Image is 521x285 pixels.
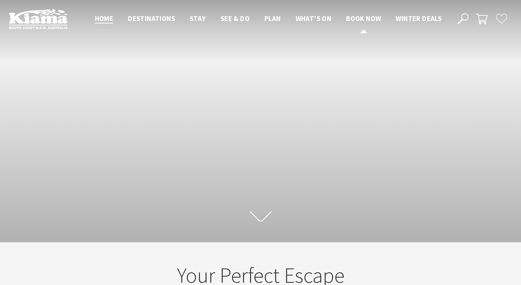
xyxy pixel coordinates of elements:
span: Plan [264,14,281,23]
span: Stay [190,14,206,23]
nav: Main Menu [88,13,449,25]
span: Destinations [128,14,175,23]
span: See & Do [221,14,250,23]
span: Winter Deals [396,14,442,23]
span: What’s On [295,14,331,23]
span: Book now [346,14,381,23]
span: Home [95,14,114,23]
img: Kiama Logo [9,9,68,29]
